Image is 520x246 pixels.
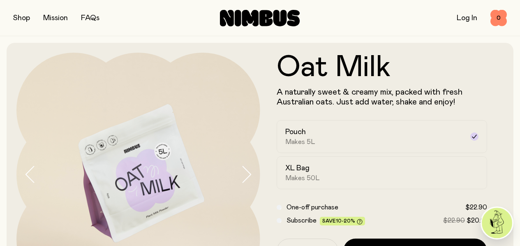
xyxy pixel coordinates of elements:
span: Save [322,218,363,225]
h2: Pouch [285,127,306,137]
span: $22.90 [465,204,487,211]
span: Subscribe [287,217,317,224]
span: One-off purchase [287,204,338,211]
span: Makes 5L [285,138,315,146]
p: A naturally sweet & creamy mix, packed with fresh Australian oats. Just add water, shake and enjoy! [277,87,488,107]
h2: XL Bag [285,163,310,173]
img: agent [482,208,512,238]
span: Makes 50L [285,174,320,182]
span: 10-20% [336,218,355,223]
a: Log In [457,14,477,22]
a: Mission [43,14,68,22]
button: 0 [490,10,507,26]
span: $20.61 [467,217,487,224]
h1: Oat Milk [277,53,488,82]
span: $22.90 [443,217,465,224]
a: FAQs [81,14,99,22]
